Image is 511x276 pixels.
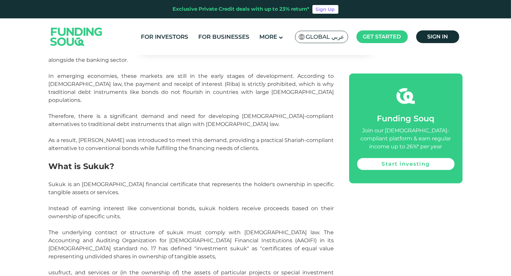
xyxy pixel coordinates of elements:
div: Join our [DEMOGRAPHIC_DATA]-compliant platform & earn regular income up to 26%* per year [357,127,455,151]
img: fsicon [397,87,415,105]
span: Funding Souq [377,114,435,123]
span: The underlying contract or structure of sukuk must comply with [DEMOGRAPHIC_DATA] law. The Accoun... [49,229,334,260]
img: Logo [44,20,109,53]
span: Sukuk is an [DEMOGRAPHIC_DATA] financial certificate that represents the holder's ownership in sp... [49,181,334,195]
a: Sign in [416,30,459,43]
span: Sign in [427,33,448,40]
span: More [259,33,277,40]
span: In emerging economies, these markets are still in the early stages of development. According to [... [49,73,334,103]
a: Sign Up [312,5,338,14]
a: For Investors [139,31,190,42]
a: For Businesses [197,31,251,42]
span: Get started [363,33,401,40]
span: Debt markets play a vital role within financial institutions, providing an important source of fu... [49,49,334,63]
span: What is Sukuk? [49,161,114,171]
a: Start investing [357,158,455,170]
span: Therefore, there is a significant demand and need for developing [DEMOGRAPHIC_DATA]-compliant alt... [49,113,334,127]
span: Global عربي [306,33,344,41]
div: Exclusive Private Credit deals with up to 23% return* [173,5,310,13]
span: Instead of earning interest like conventional bonds, sukuk holders receive proceeds based on thei... [49,205,334,220]
span: As a result, [PERSON_NAME] was introduced to meet this demand, providing a practical Shariah-comp... [49,137,334,151]
img: SA Flag [299,34,305,40]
